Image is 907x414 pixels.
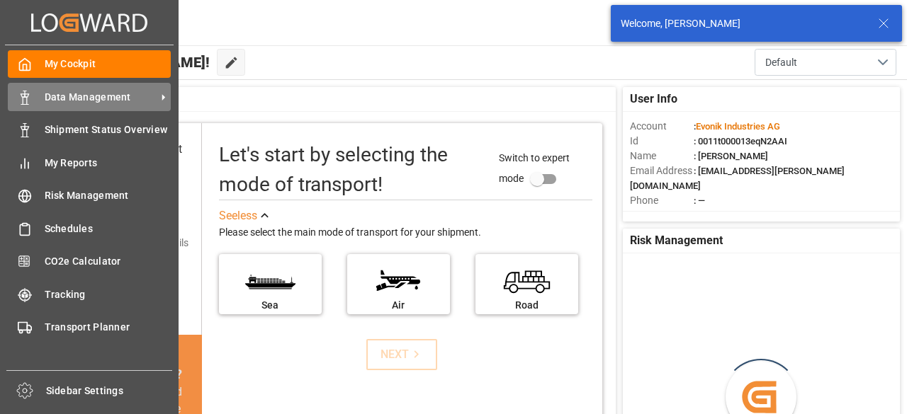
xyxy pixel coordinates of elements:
[621,16,864,31] div: Welcome, [PERSON_NAME]
[8,149,171,176] a: My Reports
[630,163,694,178] span: Email Address
[354,298,443,313] div: Air
[630,193,694,208] span: Phone
[755,49,896,76] button: open menu
[630,149,694,163] span: Name
[45,57,171,71] span: My Cockpit
[381,346,424,363] div: NEXT
[219,140,485,200] div: Let's start by selecting the mode of transport!
[630,134,694,149] span: Id
[366,339,437,370] button: NEXT
[694,151,768,161] span: : [PERSON_NAME]
[46,384,173,398] span: Sidebar Settings
[45,122,171,137] span: Shipment Status Overview
[694,195,705,206] span: : —
[8,50,171,78] a: My Cockpit
[45,222,171,236] span: Schedules
[694,136,787,146] span: : 0011t000013eqN2AAI
[630,166,845,191] span: : [EMAIL_ADDRESS][PERSON_NAME][DOMAIN_NAME]
[694,210,729,221] span: : Shipper
[8,248,171,275] a: CO2e Calculator
[8,280,171,308] a: Tracking
[219,224,592,241] div: Please select the main mode of transport for your shipment.
[45,188,171,203] span: Risk Management
[630,91,677,108] span: User Info
[8,116,171,144] a: Shipment Status Overview
[630,119,694,134] span: Account
[8,182,171,209] a: Risk Management
[694,121,780,132] span: :
[45,254,171,269] span: CO2e Calculator
[630,208,694,223] span: Account Type
[765,55,797,70] span: Default
[226,298,315,313] div: Sea
[45,156,171,171] span: My Reports
[45,320,171,335] span: Transport Planner
[499,152,570,184] span: Switch to expert mode
[219,207,257,224] div: See less
[483,298,571,313] div: Road
[8,314,171,341] a: Transport Planner
[45,287,171,302] span: Tracking
[45,90,157,105] span: Data Management
[8,214,171,242] a: Schedules
[696,121,780,132] span: Evonik Industries AG
[630,232,723,249] span: Risk Management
